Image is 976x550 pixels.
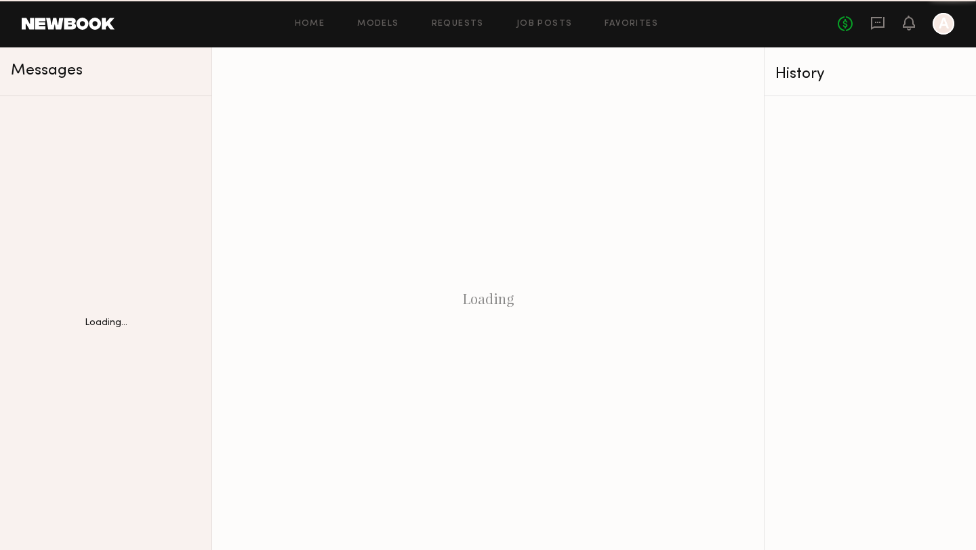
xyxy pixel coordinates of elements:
[295,20,325,28] a: Home
[85,318,127,328] div: Loading...
[775,66,965,82] div: History
[516,20,573,28] a: Job Posts
[11,63,83,79] span: Messages
[432,20,484,28] a: Requests
[933,13,954,35] a: A
[212,47,764,550] div: Loading
[357,20,399,28] a: Models
[605,20,658,28] a: Favorites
